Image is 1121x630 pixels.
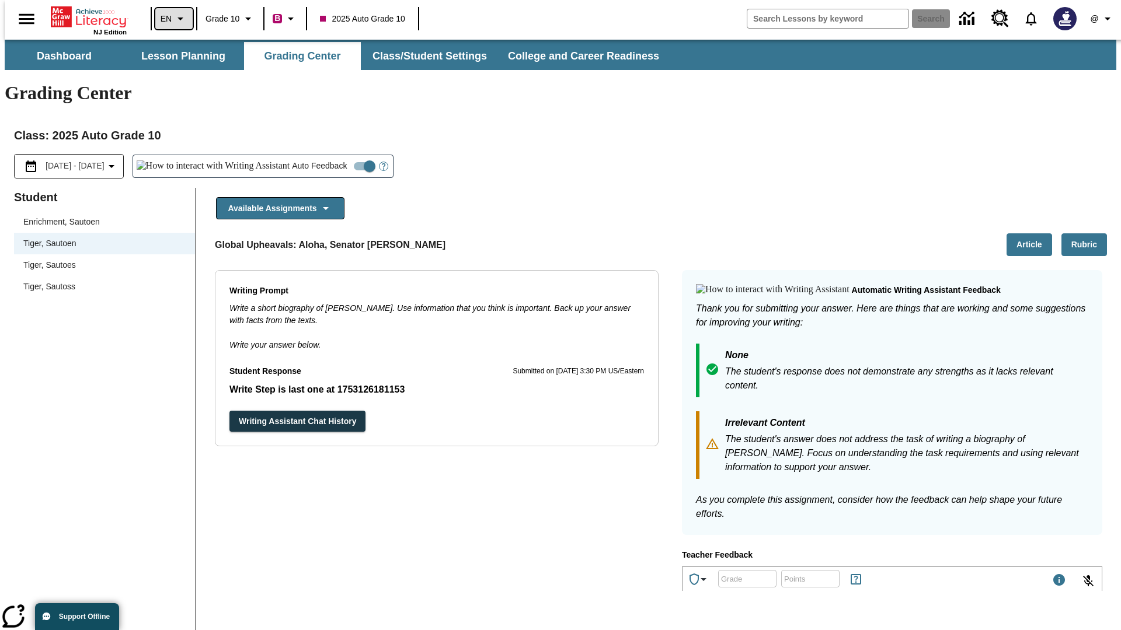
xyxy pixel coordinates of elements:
button: Lesson Planning [125,42,242,70]
span: Tiger, Sautoss [23,281,186,293]
p: Student Response [229,365,301,378]
span: @ [1090,13,1098,25]
button: Language: EN, Select a language [155,8,193,29]
button: Boost Class color is violet red. Change class color [268,8,302,29]
span: Tiger, Sautoen [23,237,186,250]
button: Open side menu [9,2,44,36]
span: NJ Edition [93,29,127,36]
span: Auto Feedback [292,160,347,172]
img: How to interact with Writing Assistant [696,284,850,296]
p: Write a short biography of [PERSON_NAME]. Use information that you think is important. Back up yo... [229,302,644,327]
span: B [274,11,280,26]
span: 2025 Auto Grade 10 [320,13,405,25]
p: Thank you for submitting your answer. Here are things that are working and some suggestions for i... [696,302,1088,330]
button: College and Career Readiness [499,42,669,70]
input: Points: Must be equal to or less than 25. [781,563,840,594]
span: Support Offline [59,612,110,621]
div: SubNavbar [5,40,1116,70]
div: Enrichment, Sautoen [14,211,195,233]
img: How to interact with Writing Assistant [137,160,290,172]
p: None [725,348,1088,365]
h2: Class : 2025 Auto Grade 10 [14,126,1107,145]
button: Rubric, Will open in new tab [1061,233,1107,256]
button: Achievements [683,568,715,591]
button: Profile/Settings [1084,8,1121,29]
button: Grading Center [244,42,361,70]
p: The student's answer does not address the task of writing a biography of [PERSON_NAME]. Focus on ... [725,432,1088,474]
button: Dashboard [6,42,123,70]
div: SubNavbar [5,42,670,70]
p: Teacher Feedback [682,549,1102,562]
button: Writing Assistant Chat History [229,411,365,432]
p: Student [14,188,195,206]
svg: Collapse Date Range Filter [105,159,119,173]
p: Write your answer below. [229,327,644,351]
p: Student Response [229,383,644,397]
p: As you complete this assignment, consider how the feedback can help shape your future efforts. [696,493,1088,521]
div: Tiger, Sautoes [14,254,195,276]
a: Home [51,5,127,29]
a: Data Center [952,3,984,35]
input: search field [747,9,908,28]
button: Support Offline [35,603,119,630]
span: Enrichment, Sautoen [23,216,186,228]
span: Grade 10 [206,13,239,25]
div: Home [51,4,127,36]
div: Tiger, Sautoss [14,276,195,297]
img: Avatar [1053,7,1077,30]
p: Global Upheavals: Aloha, Senator [PERSON_NAME] [215,238,445,252]
p: Write Step is last one at 1753126181153 [229,383,644,397]
p: Automatic writing assistant feedback [852,284,1001,297]
button: Rules for Earning Points and Achievements, Will open in new tab [844,568,868,591]
p: Irrelevant Content [725,416,1088,432]
span: Tiger, Sautoes [23,259,186,271]
button: Click to activate and allow voice recognition [1074,567,1102,595]
button: Article, Will open in new tab [1007,233,1052,256]
input: Grade: Letters, numbers, %, + and - are allowed. [718,563,777,594]
button: Select the date range menu item [19,159,119,173]
p: Submitted on [DATE] 3:30 PM US/Eastern [513,366,644,377]
span: [DATE] - [DATE] [46,160,105,172]
div: Tiger, Sautoen [14,233,195,254]
button: Open Help for Writing Assistant [374,155,393,177]
div: Grade: Letters, numbers, %, + and - are allowed. [718,570,777,587]
div: Maximum 1000 characters Press Escape to exit toolbar and use left and right arrow keys to access ... [1052,573,1066,589]
a: Resource Center, Will open in new tab [984,3,1016,34]
span: EN [161,13,172,25]
div: Points: Must be equal to or less than 25. [781,570,840,587]
p: The student's response does not demonstrate any strengths as it lacks relevant content. [725,365,1088,393]
button: Select a new avatar [1046,3,1084,34]
button: Grade: Grade 10, Select a grade [201,8,260,29]
button: Class/Student Settings [363,42,496,70]
a: Notifications [1016,3,1046,34]
body: Type your response here. [5,9,170,20]
button: Available Assignments [216,197,344,220]
h1: Grading Center [5,82,1116,104]
p: Writing Prompt [229,285,644,297]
